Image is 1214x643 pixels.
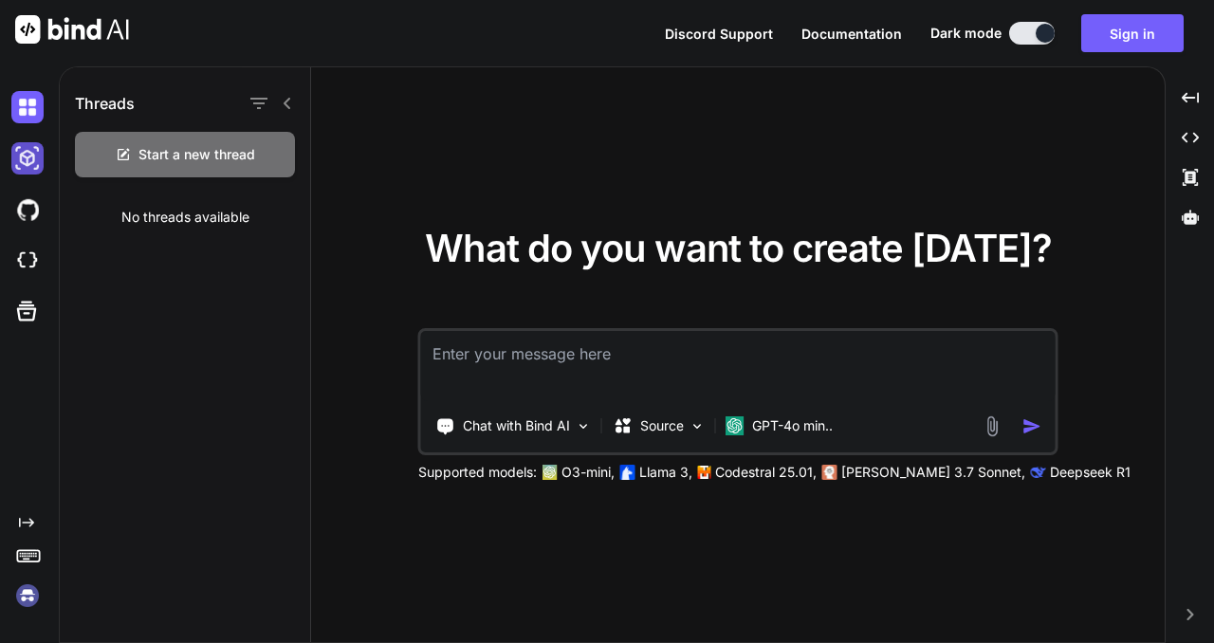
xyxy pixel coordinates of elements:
img: signin [11,579,44,612]
span: Start a new thread [138,145,255,164]
img: claude [1031,465,1046,480]
p: Supported models: [418,463,537,482]
span: Dark mode [930,24,1002,43]
img: darkAi-studio [11,142,44,175]
img: claude [822,465,837,480]
img: githubDark [11,193,44,226]
button: Documentation [801,24,902,44]
p: O3-mini, [561,463,615,482]
h1: Threads [75,92,135,115]
img: attachment [982,415,1003,437]
button: Discord Support [665,24,773,44]
p: Llama 3, [639,463,692,482]
span: What do you want to create [DATE]? [425,225,1052,271]
img: GPT-4o mini [726,416,745,435]
button: Sign in [1081,14,1184,52]
div: No threads available [60,193,310,242]
p: Source [640,416,684,435]
img: darkChat [11,91,44,123]
img: Mistral-AI [698,466,711,479]
span: Discord Support [665,26,773,42]
p: GPT-4o min.. [752,416,833,435]
img: Pick Tools [576,418,592,434]
p: [PERSON_NAME] 3.7 Sonnet, [841,463,1025,482]
img: GPT-4 [543,465,558,480]
img: icon [1022,416,1042,436]
img: Pick Models [690,418,706,434]
p: Chat with Bind AI [463,416,570,435]
span: Documentation [801,26,902,42]
img: cloudideIcon [11,245,44,277]
img: Llama2 [620,465,635,480]
img: Bind AI [15,15,129,44]
p: Deepseek R1 [1050,463,1131,482]
p: Codestral 25.01, [715,463,817,482]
